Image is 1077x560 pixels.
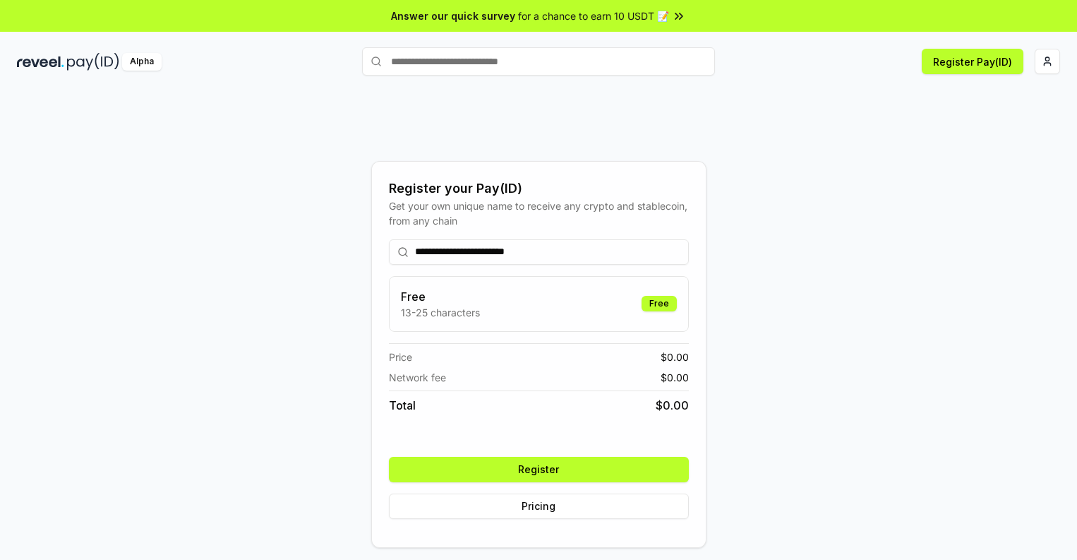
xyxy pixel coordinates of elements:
[389,370,446,385] span: Network fee
[661,370,689,385] span: $ 0.00
[401,305,480,320] p: 13-25 characters
[391,8,515,23] span: Answer our quick survey
[389,350,412,364] span: Price
[661,350,689,364] span: $ 0.00
[67,53,119,71] img: pay_id
[389,457,689,482] button: Register
[518,8,669,23] span: for a chance to earn 10 USDT 📝
[389,198,689,228] div: Get your own unique name to receive any crypto and stablecoin, from any chain
[389,179,689,198] div: Register your Pay(ID)
[656,397,689,414] span: $ 0.00
[401,288,480,305] h3: Free
[389,397,416,414] span: Total
[922,49,1023,74] button: Register Pay(ID)
[17,53,64,71] img: reveel_dark
[642,296,677,311] div: Free
[122,53,162,71] div: Alpha
[389,494,689,519] button: Pricing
